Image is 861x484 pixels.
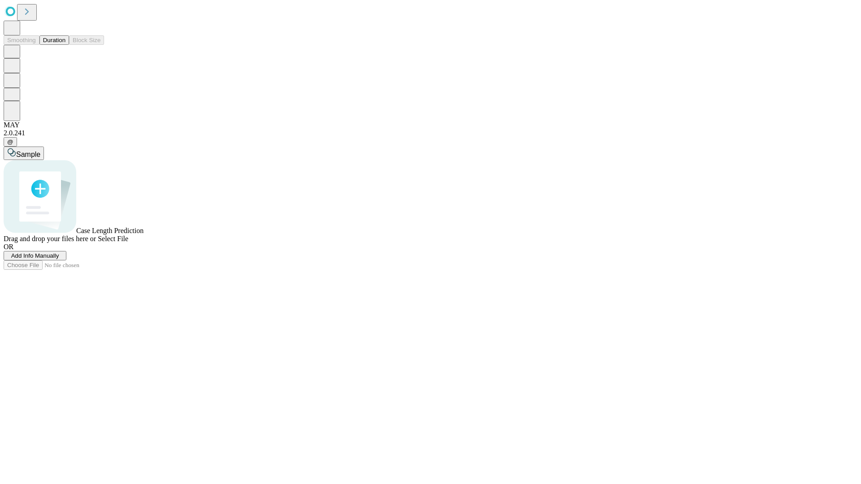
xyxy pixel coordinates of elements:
[11,252,59,259] span: Add Info Manually
[4,235,96,242] span: Drag and drop your files here or
[16,151,40,158] span: Sample
[69,35,104,45] button: Block Size
[39,35,69,45] button: Duration
[4,137,17,147] button: @
[76,227,143,234] span: Case Length Prediction
[4,129,857,137] div: 2.0.241
[4,251,66,260] button: Add Info Manually
[4,147,44,160] button: Sample
[4,35,39,45] button: Smoothing
[4,243,13,251] span: OR
[7,138,13,145] span: @
[4,121,857,129] div: MAY
[98,235,128,242] span: Select File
